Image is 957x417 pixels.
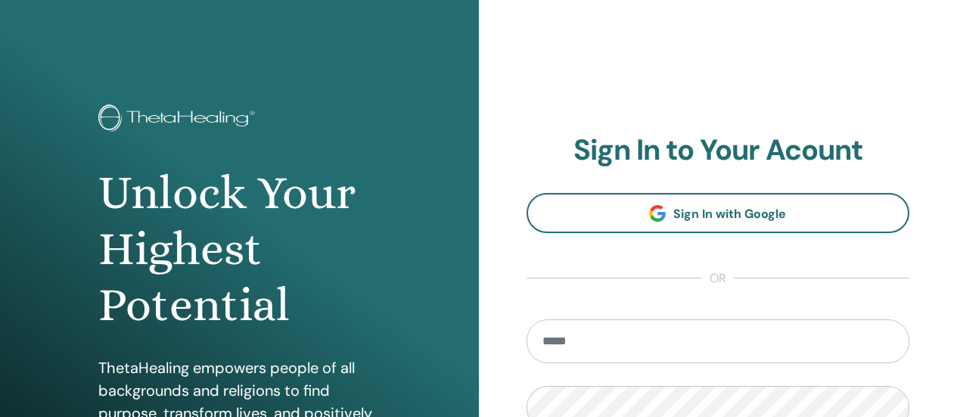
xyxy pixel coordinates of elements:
span: or [702,269,734,288]
span: Sign In with Google [673,206,786,222]
a: Sign In with Google [527,193,910,233]
h1: Unlock Your Highest Potential [98,165,380,334]
h2: Sign In to Your Acount [527,133,910,168]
